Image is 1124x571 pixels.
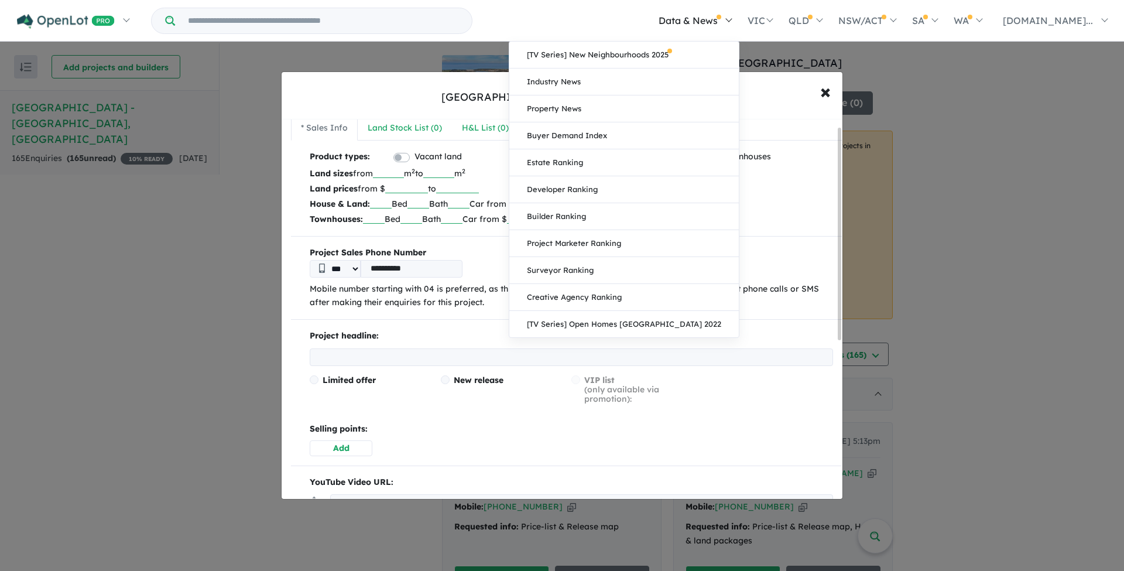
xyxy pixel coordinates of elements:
[310,214,363,224] b: Townhouses:
[820,78,831,104] span: ×
[509,95,739,122] a: Property News
[17,14,115,29] img: Openlot PRO Logo White
[454,375,503,385] span: New release
[509,42,739,69] a: [TV Series] New Neighbourhoods 2025
[509,311,739,337] a: [TV Series] Open Homes [GEOGRAPHIC_DATA] 2022
[310,168,353,179] b: Land sizes
[310,329,833,343] p: Project headline:
[177,8,470,33] input: Try estate name, suburb, builder or developer
[462,121,509,135] div: H&L List ( 0 )
[310,246,833,260] b: Project Sales Phone Number
[310,422,833,436] p: Selling points:
[509,230,739,257] a: Project Marketer Ranking
[310,196,833,211] p: Bed Bath Car from $ to $
[319,264,325,273] img: Phone icon
[310,181,833,196] p: from $ to
[509,284,739,311] a: Creative Agency Ranking
[414,150,462,164] label: Vacant land
[441,90,683,105] div: [GEOGRAPHIC_DATA] - [GEOGRAPHIC_DATA]
[462,167,465,175] sup: 2
[323,375,376,385] span: Limited offer
[509,176,739,203] a: Developer Ranking
[310,166,833,181] p: from m to m
[310,440,372,456] button: Add
[509,257,739,284] a: Surveyor Ranking
[509,122,739,149] a: Buyer Demand Index
[301,121,348,135] div: * Sales Info
[509,203,739,230] a: Builder Ranking
[509,149,739,176] a: Estate Ranking
[310,497,318,505] img: drag.svg
[310,282,833,310] p: Mobile number starting with 04 is preferred, as this phone number will be shared with buyers to m...
[723,150,771,164] label: Townhouses
[509,69,739,95] a: Industry News
[368,121,442,135] div: Land Stock List ( 0 )
[310,183,358,194] b: Land prices
[310,211,833,227] p: Bed Bath Car from $ to $
[310,199,370,209] b: House & Land:
[310,476,833,490] p: YouTube Video URL:
[310,150,370,166] b: Product types:
[1003,15,1093,26] span: [DOMAIN_NAME]...
[412,167,415,175] sup: 2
